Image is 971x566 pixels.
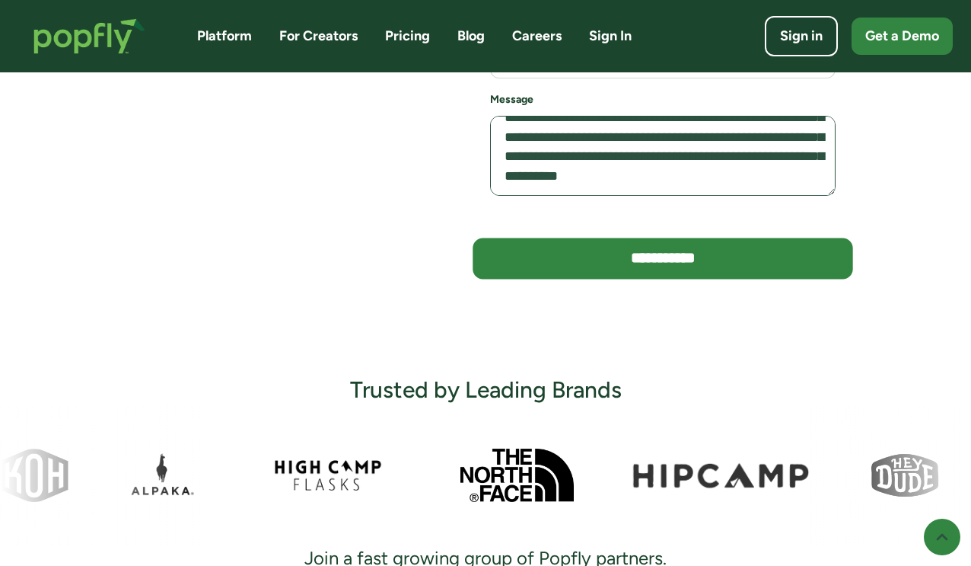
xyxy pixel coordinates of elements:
[512,27,562,46] a: Careers
[350,376,622,405] h3: Trusted by Leading Brands
[197,27,252,46] a: Platform
[18,3,161,69] a: home
[765,16,838,56] a: Sign in
[865,27,939,46] div: Get a Demo
[780,27,823,46] div: Sign in
[589,27,632,46] a: Sign In
[385,27,430,46] a: Pricing
[457,27,485,46] a: Blog
[279,27,358,46] a: For Creators
[852,18,953,55] a: Get a Demo
[490,92,836,107] h6: Message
